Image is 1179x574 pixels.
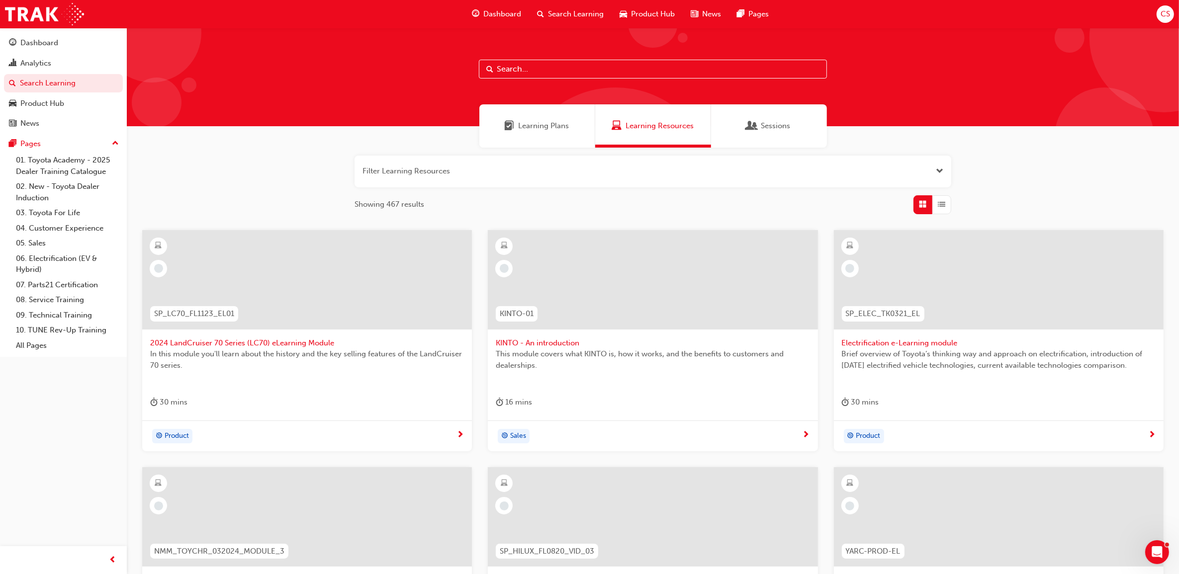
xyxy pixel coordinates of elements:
[842,337,1156,349] span: Electrification e-Learning module
[737,8,744,20] span: pages-icon
[846,546,901,557] span: YARC-PROD-EL
[626,120,694,132] span: Learning Resources
[20,58,51,69] div: Analytics
[620,8,627,20] span: car-icon
[464,4,529,24] a: guage-iconDashboard
[496,348,810,371] span: This module covers what KINTO is, how it works, and the benefits to customers and dealerships.
[683,4,729,24] a: news-iconNews
[1157,5,1174,23] button: CS
[496,337,810,349] span: KINTO - An introduction
[595,104,711,148] a: Learning ResourcesLearning Resources
[496,396,532,409] div: 16 mins
[691,8,698,20] span: news-icon
[496,396,503,409] span: duration-icon
[20,37,58,49] div: Dashboard
[847,430,854,443] span: target-icon
[20,98,64,109] div: Product Hub
[12,205,123,221] a: 03. Toyota For Life
[20,138,41,150] div: Pages
[4,32,123,135] button: DashboardAnalyticsSearch LearningProduct HubNews
[748,8,769,20] span: Pages
[155,477,162,490] span: learningResourceType_ELEARNING-icon
[12,308,123,323] a: 09. Technical Training
[842,396,879,409] div: 30 mins
[4,94,123,113] a: Product Hub
[150,337,464,349] span: 2024 LandCruiser 70 Series (LC70) eLearning Module
[505,120,515,132] span: Learning Plans
[702,8,721,20] span: News
[856,430,881,442] span: Product
[156,430,163,443] span: target-icon
[12,236,123,251] a: 05. Sales
[9,119,16,128] span: news-icon
[12,153,123,179] a: 01. Toyota Academy - 2025 Dealer Training Catalogue
[919,199,927,210] span: Grid
[936,165,943,177] button: Open the filter
[150,396,158,409] span: duration-icon
[20,118,39,129] div: News
[537,8,544,20] span: search-icon
[4,74,123,92] a: Search Learning
[1148,431,1156,440] span: next-icon
[472,8,479,20] span: guage-icon
[846,477,853,490] span: learningResourceType_ELEARNING-icon
[154,264,163,273] span: learningRecordVerb_NONE-icon
[12,292,123,308] a: 08. Service Training
[12,323,123,338] a: 10. TUNE Rev-Up Training
[154,308,234,320] span: SP_LC70_FL1123_EL01
[9,99,16,108] span: car-icon
[4,114,123,133] a: News
[479,60,827,79] input: Search...
[548,8,604,20] span: Search Learning
[938,199,946,210] span: List
[109,554,117,567] span: prev-icon
[501,477,508,490] span: learningResourceType_ELEARNING-icon
[9,59,16,68] span: chart-icon
[5,3,84,25] img: Trak
[4,135,123,153] button: Pages
[9,79,16,88] span: search-icon
[501,240,508,252] span: learningResourceType_ELEARNING-icon
[500,308,534,320] span: KINTO-01
[154,501,163,510] span: learningRecordVerb_NONE-icon
[842,348,1156,371] span: Brief overview of Toyota’s thinking way and approach on electrification, introduction of [DATE] e...
[154,546,284,557] span: NMM_TOYCHR_032024_MODULE_3
[9,39,16,48] span: guage-icon
[529,4,612,24] a: search-iconSearch Learning
[631,8,675,20] span: Product Hub
[456,431,464,440] span: next-icon
[846,308,920,320] span: SP_ELEC_TK0321_EL
[501,430,508,443] span: target-icon
[519,120,569,132] span: Learning Plans
[612,4,683,24] a: car-iconProduct Hub
[9,140,16,149] span: pages-icon
[500,264,509,273] span: learningRecordVerb_NONE-icon
[12,221,123,236] a: 04. Customer Experience
[155,240,162,252] span: learningResourceType_ELEARNING-icon
[479,104,595,148] a: Learning PlansLearning Plans
[510,430,526,442] span: Sales
[12,179,123,205] a: 02. New - Toyota Dealer Induction
[142,230,472,452] a: SP_LC70_FL1123_EL012024 LandCruiser 70 Series (LC70) eLearning ModuleIn this module you'll learn ...
[729,4,777,24] a: pages-iconPages
[803,431,810,440] span: next-icon
[483,8,521,20] span: Dashboard
[845,264,854,273] span: learningRecordVerb_NONE-icon
[4,54,123,73] a: Analytics
[846,240,853,252] span: learningResourceType_ELEARNING-icon
[761,120,791,132] span: Sessions
[12,251,123,277] a: 06. Electrification (EV & Hybrid)
[842,396,849,409] span: duration-icon
[1161,8,1170,20] span: CS
[488,230,817,452] a: KINTO-01KINTO - An introductionThis module covers what KINTO is, how it works, and the benefits t...
[150,348,464,371] span: In this module you'll learn about the history and the key selling features of the LandCruiser 70 ...
[500,546,594,557] span: SP_HILUX_FL0820_VID_03
[12,277,123,293] a: 07. Parts21 Certification
[12,338,123,353] a: All Pages
[612,120,622,132] span: Learning Resources
[112,137,119,150] span: up-icon
[747,120,757,132] span: Sessions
